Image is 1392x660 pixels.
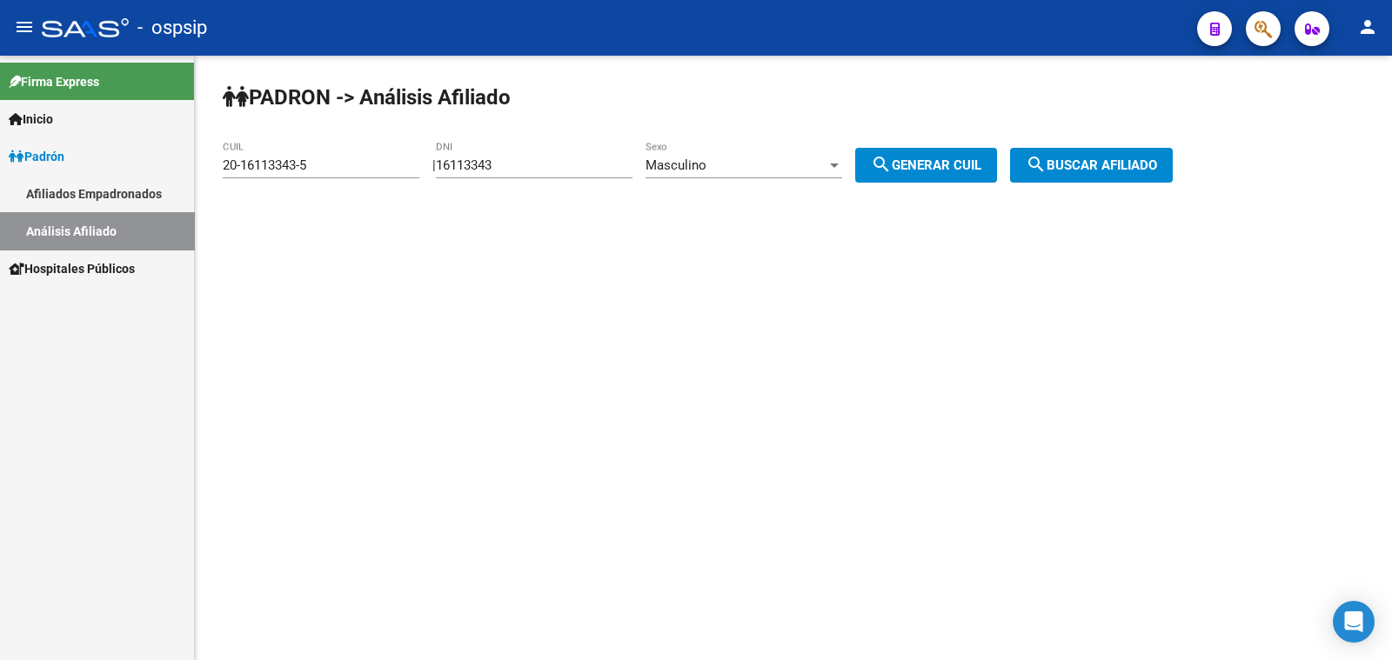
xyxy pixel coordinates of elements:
button: Buscar afiliado [1010,148,1173,183]
span: Firma Express [9,72,99,91]
strong: PADRON -> Análisis Afiliado [223,85,511,110]
mat-icon: person [1357,17,1378,37]
div: Open Intercom Messenger [1333,601,1375,643]
span: Padrón [9,147,64,166]
span: - ospsip [137,9,207,47]
span: Hospitales Públicos [9,259,135,278]
span: Inicio [9,110,53,129]
div: | [432,157,1010,173]
button: Generar CUIL [855,148,997,183]
span: Buscar afiliado [1026,157,1157,173]
mat-icon: search [1026,154,1047,175]
mat-icon: menu [14,17,35,37]
span: Masculino [646,157,706,173]
span: Generar CUIL [871,157,981,173]
mat-icon: search [871,154,892,175]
